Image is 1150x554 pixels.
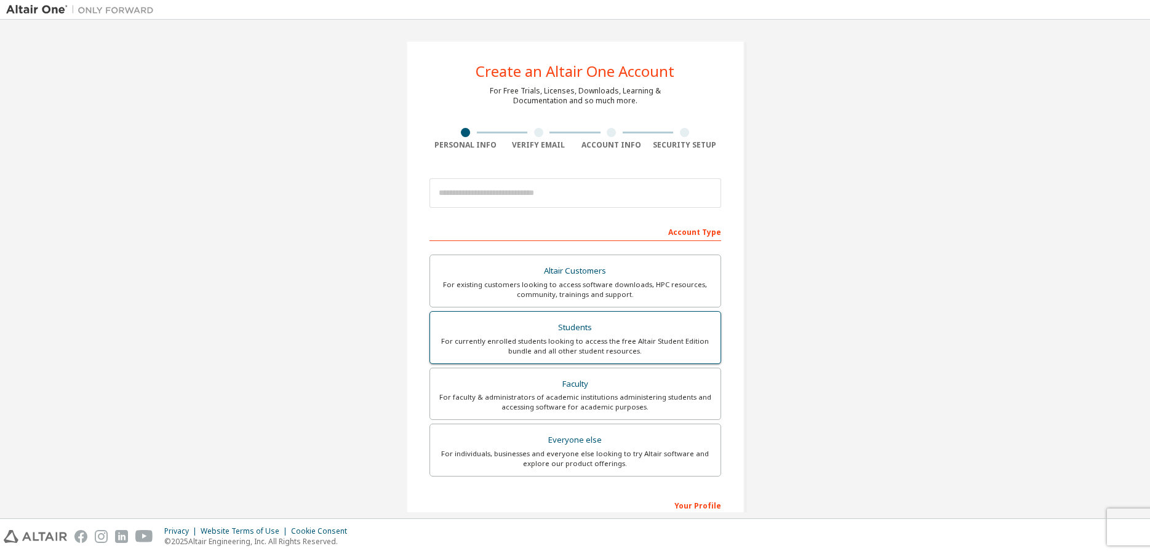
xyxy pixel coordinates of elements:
div: Cookie Consent [291,526,354,536]
div: For individuals, businesses and everyone else looking to try Altair software and explore our prod... [437,449,713,469]
div: Security Setup [648,140,721,150]
div: Everyone else [437,432,713,449]
img: linkedin.svg [115,530,128,543]
div: Website Terms of Use [201,526,291,536]
div: Verify Email [502,140,575,150]
div: Account Info [575,140,649,150]
img: youtube.svg [135,530,153,543]
img: Altair One [6,4,160,16]
div: Privacy [164,526,201,536]
img: altair_logo.svg [4,530,67,543]
p: © 2025 Altair Engineering, Inc. All Rights Reserved. [164,536,354,547]
div: For existing customers looking to access software downloads, HPC resources, community, trainings ... [437,280,713,299]
img: facebook.svg [74,530,87,543]
div: Account Type [429,221,721,241]
div: Students [437,319,713,336]
div: Your Profile [429,495,721,515]
div: Create an Altair One Account [476,64,674,79]
div: Faculty [437,376,713,393]
img: instagram.svg [95,530,108,543]
div: For faculty & administrators of academic institutions administering students and accessing softwa... [437,392,713,412]
div: Personal Info [429,140,503,150]
div: For currently enrolled students looking to access the free Altair Student Edition bundle and all ... [437,336,713,356]
div: For Free Trials, Licenses, Downloads, Learning & Documentation and so much more. [490,86,661,106]
div: Altair Customers [437,263,713,280]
